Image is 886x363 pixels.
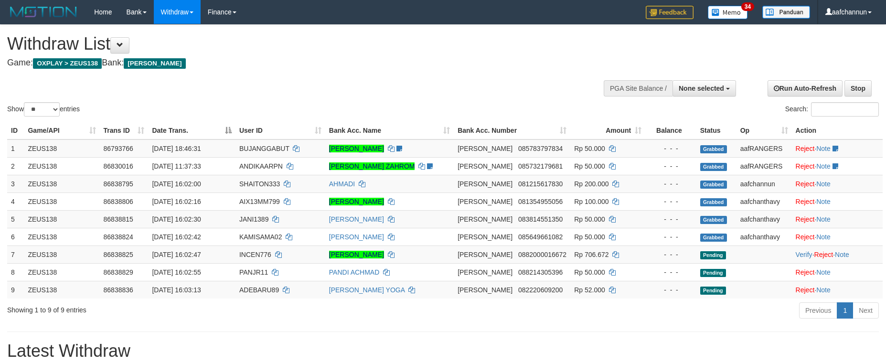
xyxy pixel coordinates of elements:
[518,198,563,205] span: Copy 081354955056 to clipboard
[100,122,149,139] th: Trans ID: activate to sort column ascending
[518,268,563,276] span: Copy 088214305396 to clipboard
[104,286,133,294] span: 86838836
[148,122,235,139] th: Date Trans.: activate to sort column descending
[649,179,693,189] div: - - -
[816,180,831,188] a: Note
[796,180,815,188] a: Reject
[239,215,268,223] span: JANI1389
[239,145,289,152] span: BUJANGGABUT
[235,122,325,139] th: User ID: activate to sort column ascending
[792,192,883,210] td: ·
[329,251,384,258] a: [PERSON_NAME]
[7,192,24,210] td: 4
[104,215,133,223] span: 86838815
[796,198,815,205] a: Reject
[700,234,727,242] span: Grabbed
[24,139,99,158] td: ZEUS138
[837,302,853,319] a: 1
[700,198,727,206] span: Grabbed
[816,268,831,276] a: Note
[458,215,512,223] span: [PERSON_NAME]
[792,263,883,281] td: ·
[816,145,831,152] a: Note
[239,251,271,258] span: INCEN776
[792,210,883,228] td: ·
[7,102,80,117] label: Show entries
[458,180,512,188] span: [PERSON_NAME]
[329,215,384,223] a: [PERSON_NAME]
[646,6,694,19] img: Feedback.jpg
[679,85,724,92] span: None selected
[737,210,792,228] td: aafchanthavy
[737,122,792,139] th: Op: activate to sort column ascending
[7,175,24,192] td: 3
[574,162,605,170] span: Rp 50.000
[570,122,645,139] th: Amount: activate to sort column ascending
[574,145,605,152] span: Rp 50.000
[700,181,727,189] span: Grabbed
[7,122,24,139] th: ID
[649,250,693,259] div: - - -
[104,180,133,188] span: 86838795
[124,58,185,69] span: [PERSON_NAME]
[696,122,737,139] th: Status
[24,157,99,175] td: ZEUS138
[7,139,24,158] td: 1
[152,145,201,152] span: [DATE] 18:46:31
[816,233,831,241] a: Note
[835,251,849,258] a: Note
[792,281,883,299] td: ·
[737,139,792,158] td: aafRANGERS
[792,122,883,139] th: Action
[7,228,24,246] td: 6
[24,228,99,246] td: ZEUS138
[574,215,605,223] span: Rp 50.000
[796,215,815,223] a: Reject
[104,233,133,241] span: 86838824
[737,192,792,210] td: aafchanthavy
[329,145,384,152] a: [PERSON_NAME]
[700,251,726,259] span: Pending
[7,301,362,315] div: Showing 1 to 9 of 9 entries
[458,198,512,205] span: [PERSON_NAME]
[7,34,581,53] h1: Withdraw List
[814,251,833,258] a: Reject
[24,263,99,281] td: ZEUS138
[458,233,512,241] span: [PERSON_NAME]
[518,233,563,241] span: Copy 085649661082 to clipboard
[792,246,883,263] td: · ·
[649,161,693,171] div: - - -
[458,145,512,152] span: [PERSON_NAME]
[796,233,815,241] a: Reject
[649,197,693,206] div: - - -
[792,175,883,192] td: ·
[7,246,24,263] td: 7
[7,281,24,299] td: 9
[796,286,815,294] a: Reject
[7,263,24,281] td: 8
[796,145,815,152] a: Reject
[741,2,754,11] span: 34
[329,233,384,241] a: [PERSON_NAME]
[816,286,831,294] a: Note
[518,251,566,258] span: Copy 0882000016672 to clipboard
[574,198,608,205] span: Rp 100.000
[152,251,201,258] span: [DATE] 16:02:47
[239,233,282,241] span: KAMISAMA02
[239,198,280,205] span: AIX13MM799
[33,58,102,69] span: OXPLAY > ZEUS138
[574,286,605,294] span: Rp 52.000
[104,145,133,152] span: 86793766
[673,80,736,96] button: None selected
[700,287,726,295] span: Pending
[604,80,673,96] div: PGA Site Balance /
[816,215,831,223] a: Note
[24,210,99,228] td: ZEUS138
[152,233,201,241] span: [DATE] 16:02:42
[649,232,693,242] div: - - -
[737,228,792,246] td: aafchanthavy
[649,144,693,153] div: - - -
[24,192,99,210] td: ZEUS138
[104,268,133,276] span: 86838829
[152,215,201,223] span: [DATE] 16:02:30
